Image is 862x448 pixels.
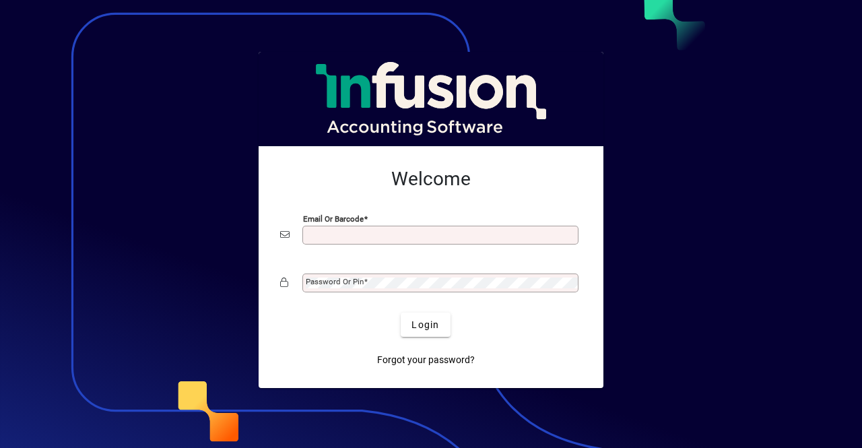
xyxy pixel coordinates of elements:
[401,313,450,337] button: Login
[411,318,439,332] span: Login
[280,168,582,191] h2: Welcome
[377,353,475,367] span: Forgot your password?
[372,348,480,372] a: Forgot your password?
[306,277,364,286] mat-label: Password or Pin
[303,214,364,224] mat-label: Email or Barcode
